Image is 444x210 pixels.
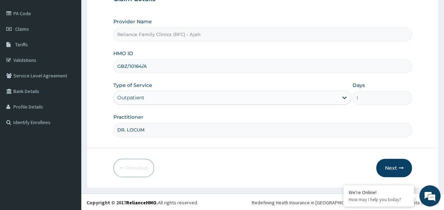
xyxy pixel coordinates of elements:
p: How may I help you today? [349,197,409,203]
img: d_794563401_company_1708531726252_794563401 [13,35,29,53]
a: RelianceHMO [126,199,156,206]
input: Enter Name [113,123,412,137]
textarea: Type your message and hit 'Enter' [4,137,135,162]
label: Provider Name [113,18,152,25]
button: Next [376,159,412,177]
label: Days [353,82,365,89]
input: Enter HMO ID [113,59,412,73]
div: We're Online! [349,189,409,196]
div: Chat with us now [37,40,119,49]
div: Outpatient [117,94,144,101]
label: HMO ID [113,50,133,57]
span: Claims [15,26,29,32]
label: Type of Service [113,82,152,89]
strong: Copyright © 2017 . [87,199,158,206]
div: Redefining Heath Insurance in [GEOGRAPHIC_DATA] using Telemedicine and Data Science! [252,199,439,206]
span: We're online! [41,61,97,133]
button: Previous [113,159,154,177]
span: Tariffs [15,41,28,48]
div: Minimize live chat window [116,4,133,21]
label: Practitioner [113,113,143,121]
